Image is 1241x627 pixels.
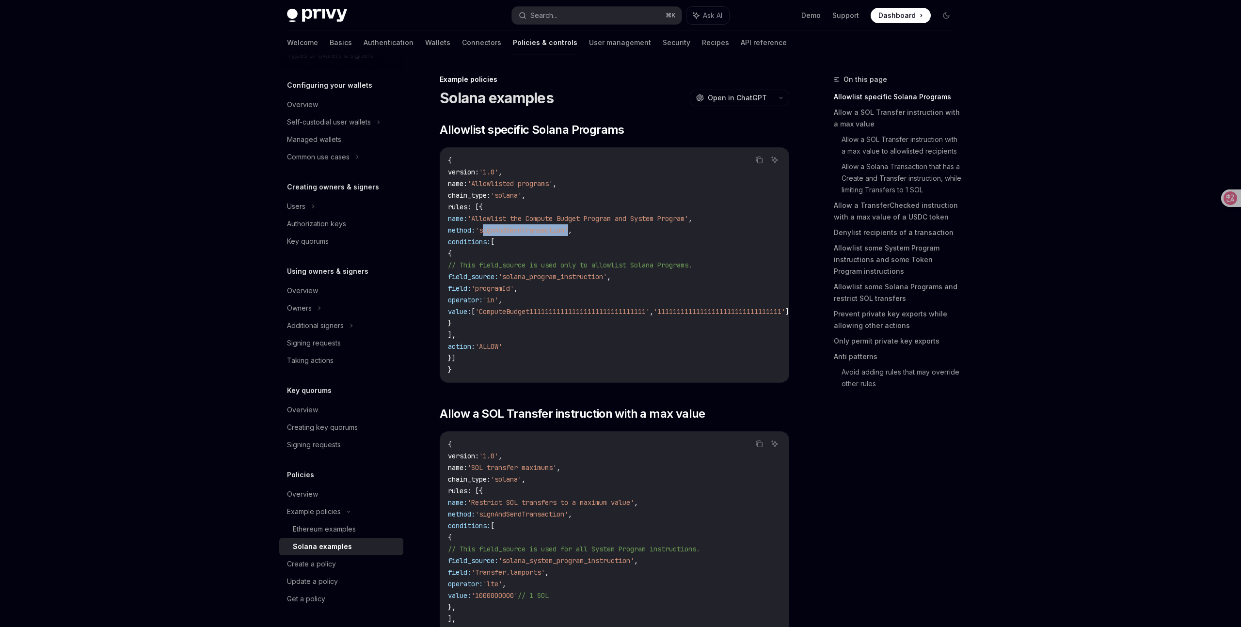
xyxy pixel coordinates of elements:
[666,12,676,19] span: ⌘ K
[471,307,475,316] span: [
[448,591,471,600] span: value:
[514,284,518,293] span: ,
[287,134,341,145] div: Managed wallets
[279,555,403,573] a: Create a policy
[287,355,334,366] div: Taking actions
[448,521,491,530] span: conditions:
[498,168,502,176] span: ,
[491,237,494,246] span: [
[279,419,403,436] a: Creating key quorums
[690,90,773,106] button: Open in ChatGPT
[842,364,962,392] a: Avoid adding rules that may override other rules
[653,307,785,316] span: '11111111111111111111111111111111'
[768,438,781,450] button: Ask AI
[650,307,653,316] span: ,
[448,296,483,304] span: operator:
[448,545,700,553] span: // This field_source is used for all System Program instructions.
[448,486,467,495] span: rules
[448,249,452,258] span: {
[471,591,518,600] span: '1000000000'
[279,538,403,555] a: Solana examples
[834,198,962,225] a: Allow a TransferChecked instruction with a max value of a USDC token
[467,203,483,211] span: : [{
[448,307,471,316] span: value:
[448,475,487,484] span: chain_type
[448,342,475,351] span: action:
[753,438,765,450] button: Copy the contents from the code block
[448,365,452,374] span: }
[448,168,475,176] span: version
[475,307,650,316] span: 'ComputeBudget111111111111111111111111111111'
[440,75,789,84] div: Example policies
[545,568,549,577] span: ,
[475,342,502,351] span: 'ALLOW'
[287,558,336,570] div: Create a policy
[448,272,498,281] span: field_source:
[279,282,403,299] a: Overview
[287,31,318,54] a: Welcome
[557,463,560,472] span: ,
[471,284,514,293] span: 'programId'
[279,401,403,419] a: Overview
[832,11,859,20] a: Support
[287,99,318,110] div: Overview
[279,436,403,454] a: Signing requests
[475,452,479,460] span: :
[279,96,403,113] a: Overview
[491,475,522,484] span: 'solana'
[287,506,341,517] div: Example policies
[440,89,554,107] h1: Solana examples
[448,226,475,235] span: method:
[663,31,690,54] a: Security
[287,404,318,416] div: Overview
[834,240,962,279] a: Allowlist some System Program instructions and some Token Program instructions
[834,279,962,306] a: Allowlist some Solana Programs and restrict SOL transfers
[463,179,467,188] span: :
[287,320,344,331] div: Additional signers
[287,593,325,605] div: Get a policy
[842,132,962,159] a: Allow a SOL Transfer instruction with a max value to allowlisted recipients
[483,296,498,304] span: 'in'
[287,151,350,163] div: Common use cases
[834,306,962,333] a: Prevent private key exports while allowing other actions
[448,463,463,472] span: name
[834,349,962,364] a: Anti patterns
[834,105,962,132] a: Allow a SOL Transfer instruction with a max value
[834,225,962,240] a: Denylist recipients of a transaction
[634,498,638,507] span: ,
[462,31,501,54] a: Connectors
[475,168,479,176] span: :
[939,8,954,23] button: Toggle dark mode
[279,520,403,538] a: Ethereum examples
[530,10,557,21] div: Search...
[467,498,634,507] span: 'Restrict SOL transfers to a maximum value'
[448,156,452,165] span: {
[512,7,682,24] button: Search...⌘K
[589,31,651,54] a: User management
[513,31,577,54] a: Policies & controls
[448,452,475,460] span: version
[279,215,403,233] a: Authorization keys
[785,307,789,316] span: ]
[741,31,787,54] a: API reference
[498,452,502,460] span: ,
[448,568,471,577] span: field:
[279,590,403,608] a: Get a policy
[448,284,471,293] span: field:
[287,266,368,277] h5: Using owners & signers
[843,74,887,85] span: On this page
[708,93,767,103] span: Open in ChatGPT
[518,591,549,600] span: // 1 SOL
[279,352,403,369] a: Taking actions
[293,523,356,535] div: Ethereum examples
[475,510,568,518] span: 'signAndSendTransaction'
[479,168,498,176] span: '1.0'
[448,510,475,518] span: method:
[801,11,821,20] a: Demo
[498,556,634,565] span: 'solana_system_program_instruction'
[287,439,341,451] div: Signing requests
[522,191,525,200] span: ,
[448,319,452,328] span: }
[834,333,962,349] a: Only permit private key exports
[440,406,705,422] span: Allow a SOL Transfer instruction with a max value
